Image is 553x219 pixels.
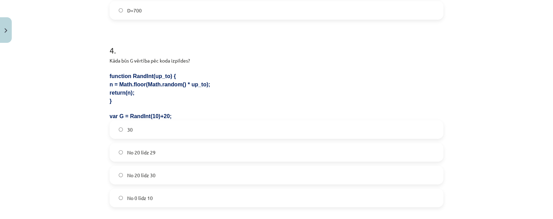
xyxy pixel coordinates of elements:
[119,150,123,155] input: No 20 līdz 29
[119,127,123,132] input: 30
[110,113,172,119] span: var G = RandInt(10)+20;
[110,98,112,104] span: }
[119,173,123,178] input: No 20 līdz 30
[127,7,142,14] span: D=700
[127,149,156,156] span: No 20 līdz 29
[119,8,123,13] input: D=700
[4,28,7,33] img: icon-close-lesson-0947bae3869378f0d4975bcd49f059093ad1ed9edebbc8119c70593378902aed.svg
[110,34,443,55] h1: 4 .
[110,57,443,64] p: Kāda būs G vērtība pēc koda izpildes?
[110,90,134,96] span: return(n);
[127,172,156,179] span: No 20 līdz 30
[119,196,123,200] input: No 0 līdz 10
[110,73,176,79] span: function RandInt(up_to) {
[110,82,210,87] span: n = Math.floor(Math.random() * up_to);
[127,194,153,202] span: No 0 līdz 10
[127,126,133,133] span: 30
